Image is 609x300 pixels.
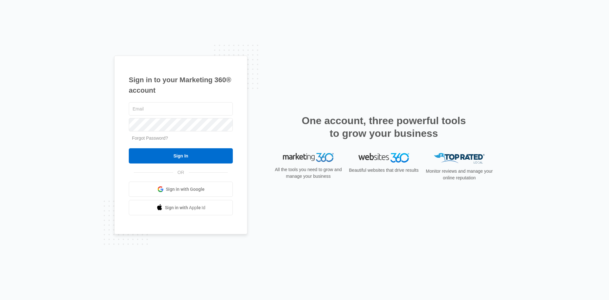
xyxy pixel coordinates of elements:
[129,182,233,197] a: Sign in with Google
[165,204,206,211] span: Sign in with Apple Id
[166,186,205,193] span: Sign in with Google
[434,153,485,163] img: Top Rated Local
[273,166,344,180] p: All the tools you need to grow and manage your business
[132,136,168,141] a: Forgot Password?
[173,169,189,176] span: OR
[129,102,233,116] input: Email
[424,168,495,181] p: Monitor reviews and manage your online reputation
[358,153,409,162] img: Websites 360
[129,148,233,163] input: Sign In
[129,75,233,96] h1: Sign in to your Marketing 360® account
[129,200,233,215] a: Sign in with Apple Id
[348,167,419,174] p: Beautiful websites that drive results
[283,153,334,162] img: Marketing 360
[300,114,468,140] h2: One account, three powerful tools to grow your business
